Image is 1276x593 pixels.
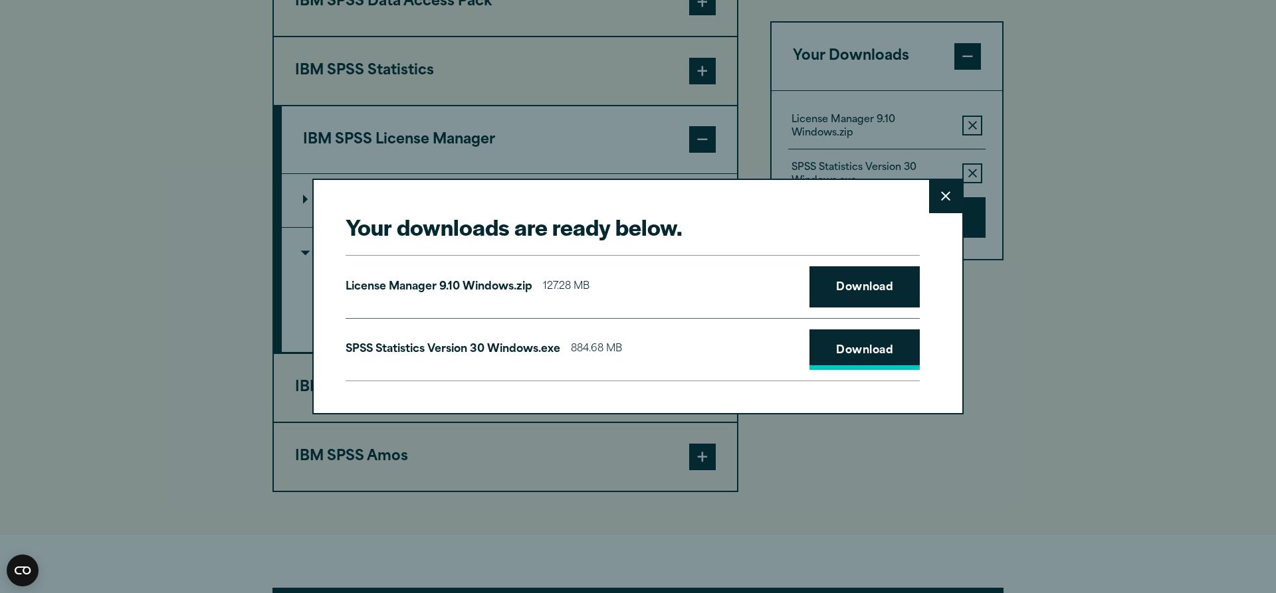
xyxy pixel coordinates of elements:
[571,340,622,359] span: 884.68 MB
[346,340,560,359] p: SPSS Statistics Version 30 Windows.exe
[809,329,920,371] a: Download
[7,554,39,586] button: Open CMP widget
[346,212,920,242] h2: Your downloads are ready below.
[346,278,532,297] p: License Manager 9.10 Windows.zip
[543,278,589,297] span: 127.28 MB
[809,266,920,307] a: Download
